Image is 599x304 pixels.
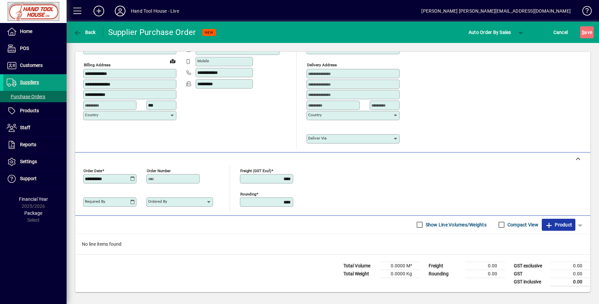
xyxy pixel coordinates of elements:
span: Back [74,30,96,35]
span: Staff [20,125,30,130]
a: Knowledge Base [577,1,591,23]
span: Home [20,29,32,34]
div: No line items found [75,234,590,254]
span: Package [24,210,42,216]
button: Cancel [552,26,570,38]
span: Customers [20,63,43,68]
span: Purchase Orders [7,94,45,99]
td: 0.00 [550,262,590,270]
button: Product [542,219,575,231]
span: Products [20,108,39,113]
td: 0.0000 M³ [380,262,420,270]
td: 0.00 [465,270,505,278]
mat-label: Deliver via [308,136,326,141]
td: 0.00 [465,262,505,270]
span: Auto Order By Sales [469,27,511,38]
td: Total Weight [340,270,380,278]
span: ave [582,27,592,38]
span: Product [545,219,572,230]
td: 0.00 [550,278,590,286]
button: Back [72,26,98,38]
mat-label: Ordered by [148,199,167,204]
a: Products [3,103,67,119]
td: Rounding [425,270,465,278]
div: Supplier Purchase Order [108,27,196,38]
span: Support [20,176,37,181]
button: Save [580,26,594,38]
span: S [582,30,584,35]
mat-label: Order number [147,168,171,173]
td: GST exclusive [510,262,550,270]
a: Customers [3,57,67,74]
td: GST inclusive [510,278,550,286]
span: Suppliers [20,80,39,85]
td: Total Volume [340,262,380,270]
mat-label: Rounding [240,191,256,196]
td: Freight [425,262,465,270]
button: Add [88,5,109,17]
td: 0.00 [550,270,590,278]
mat-label: Mobile [197,59,209,63]
button: Profile [109,5,131,17]
mat-label: Order date [84,168,102,173]
td: 0.0000 Kg [380,270,420,278]
span: POS [20,46,29,51]
a: Home [3,23,67,40]
a: Purchase Orders [3,91,67,102]
mat-label: Required by [85,199,105,204]
span: Reports [20,142,36,147]
span: Cancel [553,27,568,38]
a: POS [3,40,67,57]
app-page-header-button: Back [67,26,103,38]
a: Staff [3,120,67,136]
div: [PERSON_NAME] [PERSON_NAME][EMAIL_ADDRESS][DOMAIN_NAME] [421,6,571,16]
label: Show Line Volumes/Weights [424,221,487,228]
span: Financial Year [19,196,48,202]
a: Reports [3,137,67,153]
button: Auto Order By Sales [465,26,514,38]
span: NEW [205,30,213,35]
mat-label: Country [308,113,321,117]
a: Settings [3,153,67,170]
span: Settings [20,159,37,164]
mat-label: Freight (GST excl) [240,168,271,173]
a: View on map [167,56,178,66]
a: Support [3,170,67,187]
div: Hand Tool House - Live [131,6,179,16]
label: Compact View [506,221,538,228]
td: GST [510,270,550,278]
mat-label: Country [85,113,98,117]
